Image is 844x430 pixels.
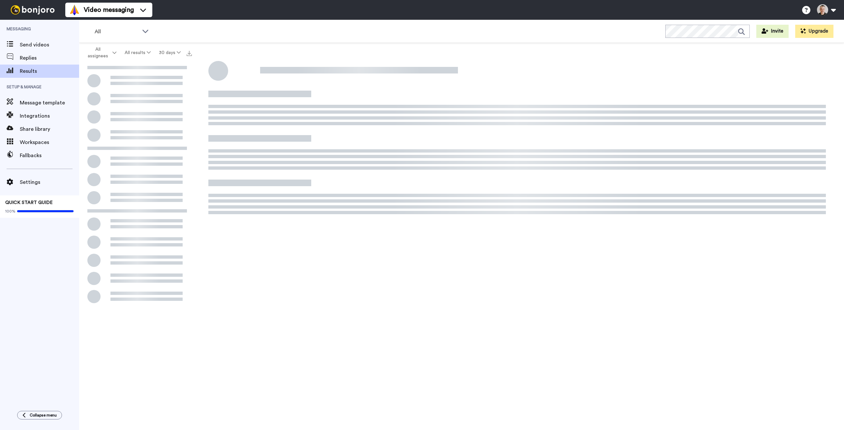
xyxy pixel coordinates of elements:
[20,178,79,186] span: Settings
[20,125,79,133] span: Share library
[20,41,79,49] span: Send videos
[5,209,15,214] span: 100%
[20,138,79,146] span: Workspaces
[20,54,79,62] span: Replies
[121,47,155,59] button: All results
[187,51,192,56] img: export.svg
[185,48,194,58] button: Export all results that match these filters now.
[69,5,80,15] img: vm-color.svg
[80,43,121,62] button: All assignees
[20,99,79,107] span: Message template
[84,5,134,14] span: Video messaging
[20,67,79,75] span: Results
[8,5,57,14] img: bj-logo-header-white.svg
[95,28,139,36] span: All
[20,112,79,120] span: Integrations
[20,152,79,159] span: Fallbacks
[756,25,789,38] button: Invite
[795,25,833,38] button: Upgrade
[5,200,53,205] span: QUICK START GUIDE
[155,47,185,59] button: 30 days
[17,411,62,419] button: Collapse menu
[84,46,111,59] span: All assignees
[30,413,57,418] span: Collapse menu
